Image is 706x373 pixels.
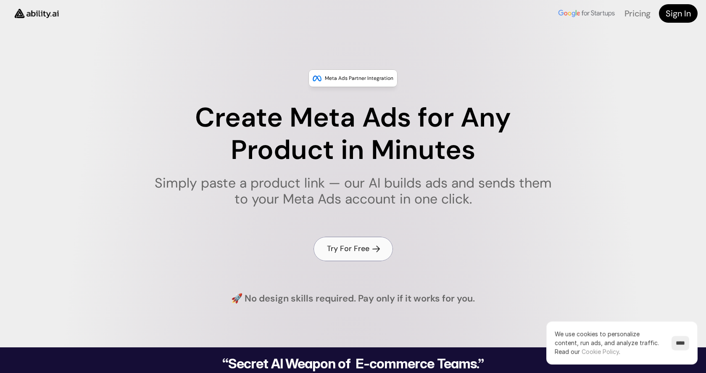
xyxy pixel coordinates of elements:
p: Meta Ads Partner Integration [325,74,393,82]
p: We use cookies to personalize content, run ads, and analyze traffic. [555,330,663,356]
h1: Simply paste a product link — our AI builds ads and sends them to your Meta Ads account in one cl... [149,175,557,207]
h4: 🚀 No design skills required. Pay only if it works for you. [231,292,475,305]
span: Read our . [555,348,620,355]
h2: “Secret AI Weapon of E-commerce Teams.” [201,357,505,370]
h4: Try For Free [327,243,369,254]
a: Try For Free [313,237,393,261]
h1: Create Meta Ads for Any Product in Minutes [149,102,557,167]
a: Cookie Policy [582,348,619,355]
a: Pricing [624,8,651,19]
a: Sign In [659,4,698,23]
h4: Sign In [666,8,691,19]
